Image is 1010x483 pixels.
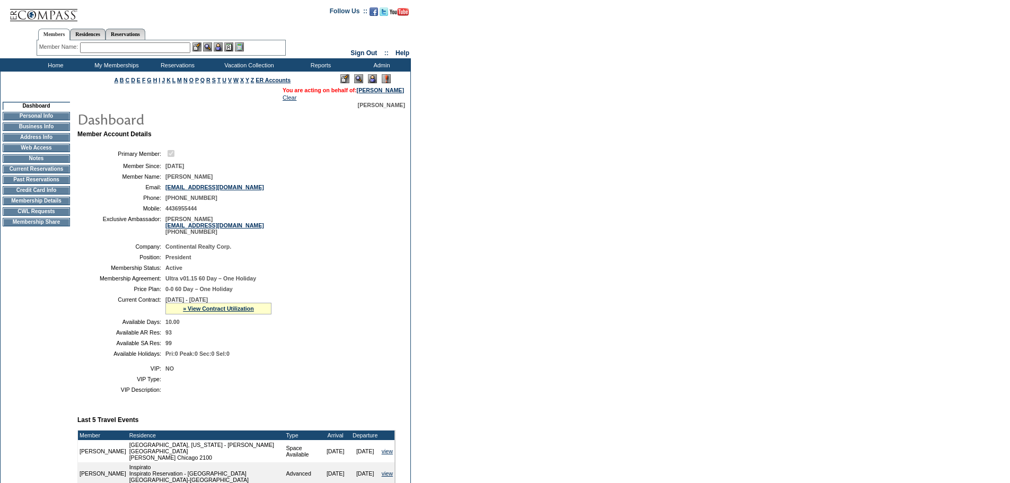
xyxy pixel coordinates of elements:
a: X [240,77,244,83]
a: T [217,77,221,83]
td: Address Info [3,133,70,142]
a: O [189,77,194,83]
span: [PERSON_NAME] [PHONE_NUMBER] [165,216,264,235]
a: U [222,77,226,83]
img: Subscribe to our YouTube Channel [390,8,409,16]
a: S [212,77,216,83]
span: Active [165,265,182,271]
td: Price Plan: [82,286,161,292]
td: Follow Us :: [330,6,367,19]
a: F [142,77,146,83]
img: Log Concern/Member Elevation [382,74,391,83]
a: Follow us on Twitter [380,11,388,17]
span: [PERSON_NAME] [358,102,405,108]
a: Members [38,29,71,40]
a: I [159,77,160,83]
td: VIP Description: [82,387,161,393]
td: Member Name: [82,173,161,180]
a: G [147,77,151,83]
td: Available Holidays: [82,350,161,357]
td: VIP: [82,365,161,372]
td: Residence [128,431,285,440]
td: Space Available [284,440,320,462]
a: ER Accounts [256,77,291,83]
td: [DATE] [321,440,350,462]
img: Impersonate [368,74,377,83]
img: Edit Mode [340,74,349,83]
span: 10.00 [165,319,180,325]
a: B [120,77,124,83]
td: VIP Type: [82,376,161,382]
a: » View Contract Utilization [183,305,254,312]
img: Become our fan on Facebook [370,7,378,16]
td: Membership Status: [82,265,161,271]
a: Become our fan on Facebook [370,11,378,17]
span: :: [384,49,389,57]
td: Personal Info [3,112,70,120]
td: Reservations [146,58,207,72]
td: Available SA Res: [82,340,161,346]
span: 0-0 60 Day – One Holiday [165,286,233,292]
td: Exclusive Ambassador: [82,216,161,235]
span: [DATE] - [DATE] [165,296,208,303]
a: R [206,77,210,83]
td: Available Days: [82,319,161,325]
td: Home [24,58,85,72]
div: Member Name: [39,42,80,51]
td: Reports [289,58,350,72]
span: [DATE] [165,163,184,169]
span: NO [165,365,174,372]
td: [DATE] [350,440,380,462]
td: Credit Card Info [3,186,70,195]
td: Dashboard [3,102,70,110]
img: Reservations [224,42,233,51]
td: Membership Agreement: [82,275,161,282]
a: Reservations [106,29,145,40]
img: b_edit.gif [192,42,201,51]
span: 99 [165,340,172,346]
td: Available AR Res: [82,329,161,336]
a: M [177,77,182,83]
td: My Memberships [85,58,146,72]
img: View Mode [354,74,363,83]
a: Clear [283,94,296,101]
td: Member Since: [82,163,161,169]
span: [PHONE_NUMBER] [165,195,217,201]
img: b_calculator.gif [235,42,244,51]
span: 4436955444 [165,205,197,212]
td: [PERSON_NAME] [78,440,128,462]
td: Current Reservations [3,165,70,173]
span: Ultra v01.15 60 Day – One Holiday [165,275,256,282]
a: view [382,470,393,477]
td: Current Contract: [82,296,161,314]
td: Mobile: [82,205,161,212]
td: Admin [350,58,411,72]
a: view [382,448,393,454]
td: Position: [82,254,161,260]
a: P [195,77,199,83]
a: Y [245,77,249,83]
img: Follow us on Twitter [380,7,388,16]
td: Company: [82,243,161,250]
a: H [153,77,157,83]
td: Business Info [3,122,70,131]
span: Pri:0 Peak:0 Sec:0 Sel:0 [165,350,230,357]
a: C [125,77,129,83]
a: [PERSON_NAME] [357,87,404,93]
td: Membership Share [3,218,70,226]
a: A [115,77,118,83]
a: [EMAIL_ADDRESS][DOMAIN_NAME] [165,184,264,190]
a: J [162,77,165,83]
td: Primary Member: [82,148,161,159]
td: [GEOGRAPHIC_DATA], [US_STATE] - [PERSON_NAME][GEOGRAPHIC_DATA] [PERSON_NAME] Chicago 2100 [128,440,285,462]
a: V [228,77,232,83]
td: Membership Details [3,197,70,205]
td: Arrival [321,431,350,440]
td: Notes [3,154,70,163]
img: View [203,42,212,51]
a: Subscribe to our YouTube Channel [390,11,409,17]
span: President [165,254,191,260]
a: Residences [70,29,106,40]
a: W [233,77,239,83]
a: D [131,77,135,83]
